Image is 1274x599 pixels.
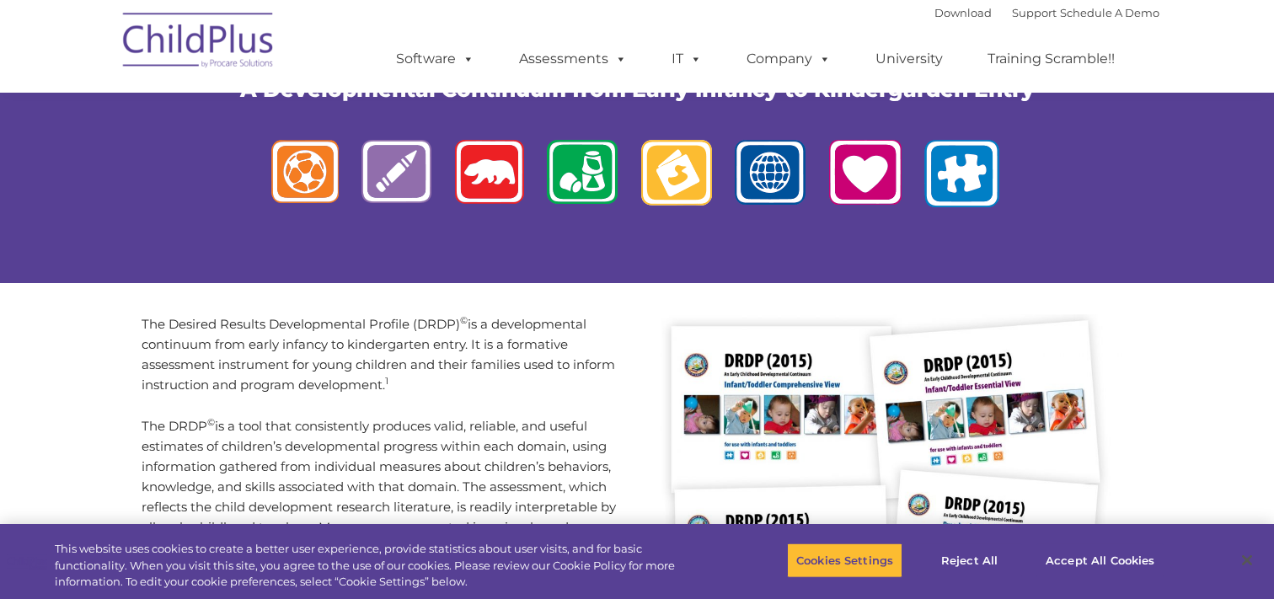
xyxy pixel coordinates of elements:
a: Company [730,42,848,76]
a: Software [379,42,491,76]
a: Download [934,6,992,19]
a: IT [655,42,719,76]
font: | [934,6,1159,19]
button: Cookies Settings [787,543,902,578]
sup: © [207,416,215,428]
button: Close [1228,542,1266,579]
button: Accept All Cookies [1036,543,1164,578]
a: University [859,42,960,76]
sup: © [460,314,468,326]
div: This website uses cookies to create a better user experience, provide statistics about user visit... [55,541,701,591]
a: Support [1012,6,1057,19]
sup: 1 [385,375,388,387]
a: Assessments [502,42,644,76]
a: Schedule A Demo [1060,6,1159,19]
p: The DRDP is a tool that consistently produces valid, reliable, and useful estimates of children’s... [142,416,625,598]
img: ChildPlus by Procare Solutions [115,1,283,85]
button: Reject All [917,543,1022,578]
p: The Desired Results Developmental Profile (DRDP) is a developmental continuum from early infancy ... [142,314,625,395]
a: Training Scramble!! [971,42,1132,76]
img: logos [258,130,1016,224]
